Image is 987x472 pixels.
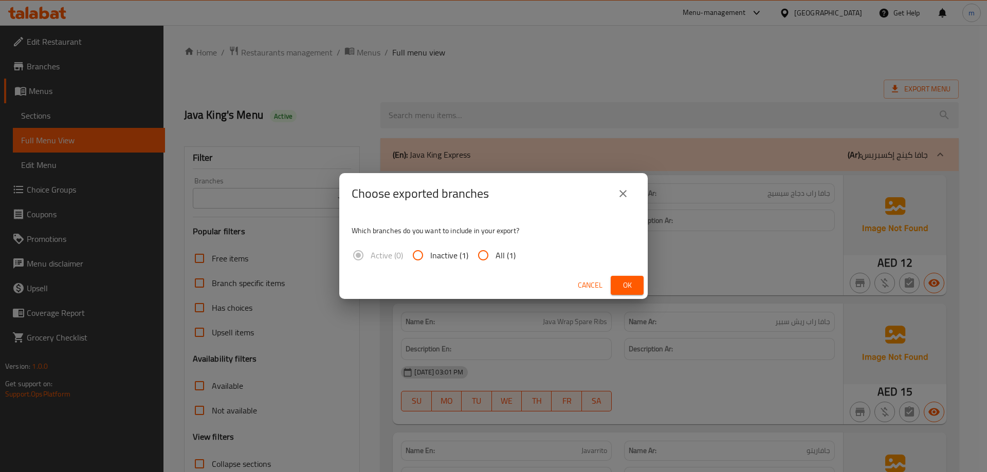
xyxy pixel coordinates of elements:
[619,279,635,292] span: Ok
[430,249,468,261] span: Inactive (1)
[496,249,516,261] span: All (1)
[611,181,635,206] button: close
[611,276,644,295] button: Ok
[574,276,607,295] button: Cancel
[352,185,489,202] h2: Choose exported branches
[371,249,403,261] span: Active (0)
[352,225,635,236] p: Which branches do you want to include in your export?
[578,279,602,292] span: Cancel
